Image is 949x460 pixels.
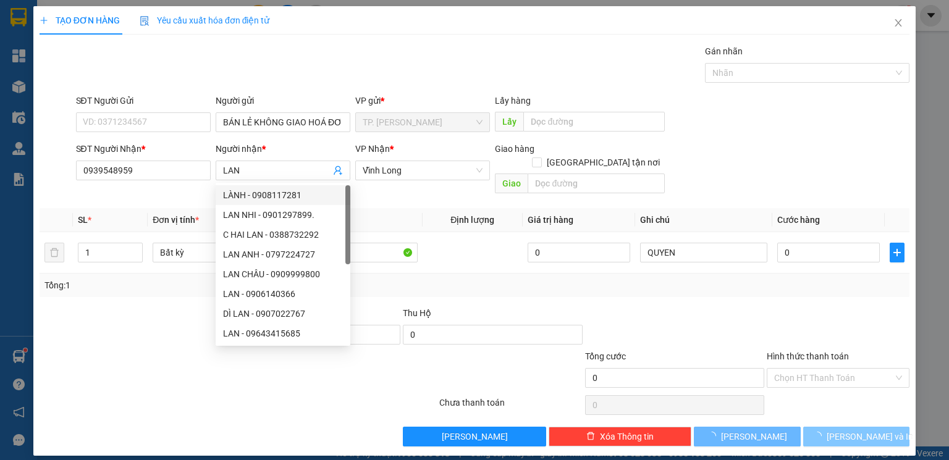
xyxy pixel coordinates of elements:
span: plus [40,16,48,25]
button: [PERSON_NAME] [694,427,801,446]
span: [GEOGRAPHIC_DATA] tận nơi [542,156,665,169]
div: LAN - 0906140366 [223,287,343,301]
button: plus [890,243,905,262]
span: close [893,18,903,28]
div: LAN - 0906140366 [216,284,350,304]
div: Người gửi [216,94,350,107]
input: Ghi Chú [640,243,767,262]
div: THẦY TÂN [118,25,213,40]
button: Close [881,6,916,41]
span: Tổng cước [585,351,626,361]
span: Cước hàng [777,215,820,225]
img: icon [140,16,150,26]
span: Giao [495,174,528,193]
label: Hình thức thanh toán [767,351,849,361]
button: delete [44,243,64,262]
span: [PERSON_NAME] và In [827,430,913,443]
button: deleteXóa Thông tin [549,427,691,446]
input: Dọc đường [523,112,665,132]
div: 02703822105 [118,40,213,57]
span: Định lượng [450,215,494,225]
span: Giá trị hàng [528,215,573,225]
div: LAN CHÂU - 0909999800 [223,267,343,281]
span: delete [586,432,595,441]
div: Người nhận [216,142,350,156]
div: Vĩnh Long [118,10,213,25]
span: Bất kỳ [160,243,272,262]
span: Nhận: [118,12,148,25]
div: C HAI LAN - 0388732292 [223,228,343,241]
span: Yêu cầu xuất hóa đơn điện tử [140,15,270,25]
div: SĐT Người Nhận [76,142,211,156]
input: VD: Bàn, Ghế [290,243,418,262]
div: DÌ LAN - 0907022767 [223,307,343,320]
div: LAN NHI - 0901297899. [223,208,343,222]
span: Gửi: [11,12,30,25]
div: LAN - 09643415685 [216,324,350,343]
span: VP Nhận [355,144,390,154]
input: 0 [528,243,630,262]
span: Vĩnh Long [363,161,483,180]
span: Lấy hàng [495,96,531,106]
div: LAN ANH - 0797224727 [223,248,343,261]
span: Chưa thu [116,77,161,90]
span: loading [813,432,827,440]
button: [PERSON_NAME] và In [803,427,910,446]
span: Đơn vị tính [153,215,199,225]
span: [PERSON_NAME] [442,430,508,443]
div: Chưa thanh toán [438,396,583,417]
input: Dọc đường [528,174,665,193]
span: user-add [333,165,343,175]
div: SĐT Người Gửi [76,94,211,107]
div: BÁN LẺ KHÔNG GIAO HOÁ ĐƠN [11,40,109,70]
span: Lấy [495,112,523,132]
div: VP gửi [355,94,490,107]
div: LAN - 09643415685 [223,327,343,340]
span: TP. Hồ Chí Minh [363,113,483,132]
span: [PERSON_NAME] [721,430,787,443]
div: Tổng: 1 [44,278,367,292]
button: [PERSON_NAME] [403,427,546,446]
span: TẠO ĐƠN HÀNG [40,15,120,25]
div: DÌ LAN - 0907022767 [216,304,350,324]
span: loading [707,432,721,440]
div: C HAI LAN - 0388732292 [216,225,350,245]
span: Thu Hộ [403,308,431,318]
span: Giao hàng [495,144,534,154]
div: LAN NHI - 0901297899. [216,205,350,225]
div: LAN CHÂU - 0909999800 [216,264,350,284]
div: LÀNH - 0908117281 [216,185,350,205]
div: TP. [PERSON_NAME] [11,10,109,40]
span: SL [78,215,88,225]
span: plus [890,248,904,257]
span: Xóa Thông tin [600,430,654,443]
th: Ghi chú [635,208,772,232]
label: Gán nhãn [705,46,743,56]
div: LAN ANH - 0797224727 [216,245,350,264]
div: LÀNH - 0908117281 [223,188,343,202]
